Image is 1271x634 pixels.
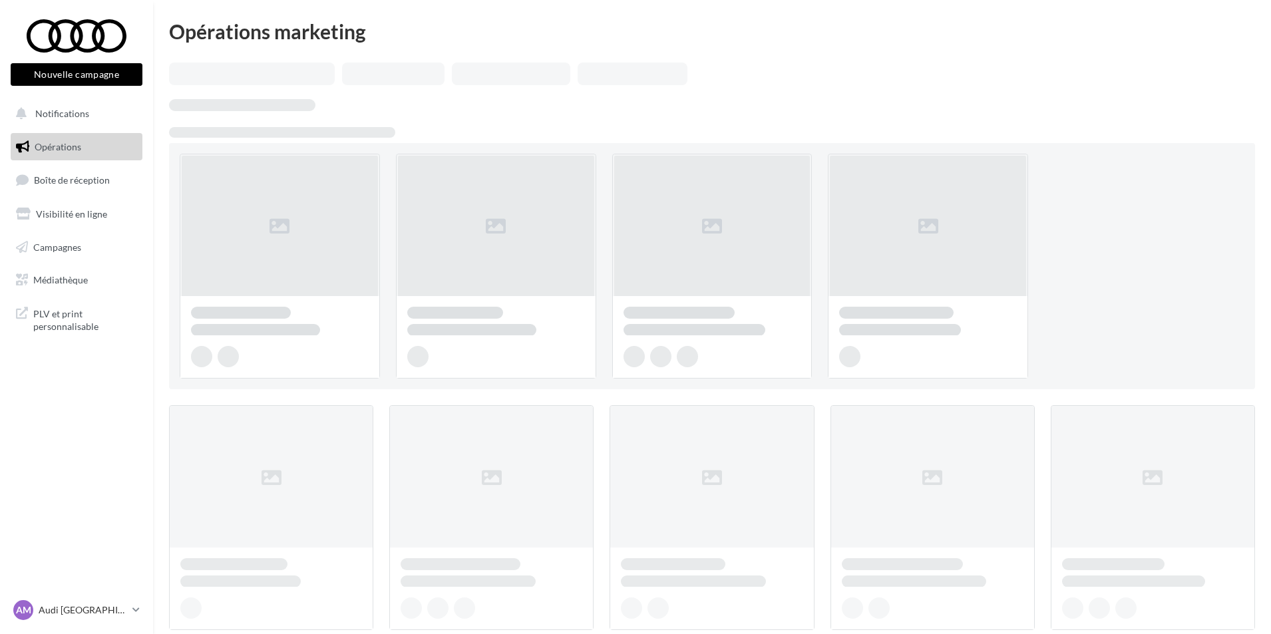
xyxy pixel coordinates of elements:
a: Opérations [8,133,145,161]
span: Notifications [35,108,89,119]
a: Boîte de réception [8,166,145,194]
span: Campagnes [33,241,81,252]
span: PLV et print personnalisable [33,305,137,333]
span: Boîte de réception [34,174,110,186]
a: AM Audi [GEOGRAPHIC_DATA] [11,597,142,623]
a: PLV et print personnalisable [8,299,145,339]
span: Opérations [35,141,81,152]
span: AM [16,603,31,617]
div: Opérations marketing [169,21,1255,41]
button: Notifications [8,100,140,128]
a: Visibilité en ligne [8,200,145,228]
span: Médiathèque [33,274,88,285]
span: Visibilité en ligne [36,208,107,220]
a: Médiathèque [8,266,145,294]
a: Campagnes [8,234,145,261]
button: Nouvelle campagne [11,63,142,86]
p: Audi [GEOGRAPHIC_DATA] [39,603,127,617]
